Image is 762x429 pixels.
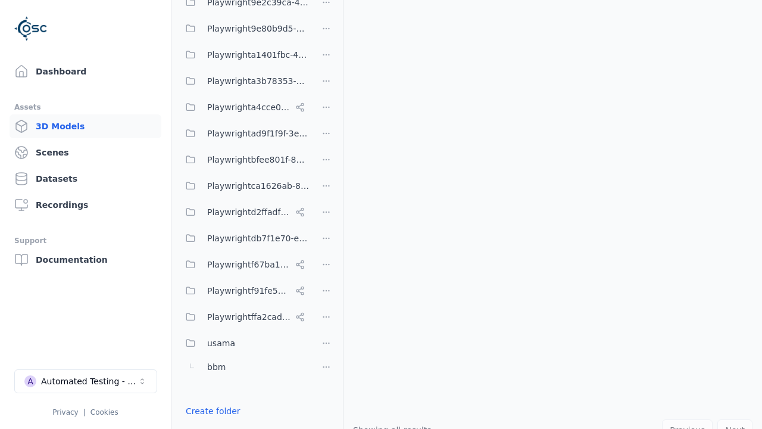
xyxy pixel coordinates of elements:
div: Support [14,234,157,248]
button: Playwrighta4cce06a-a8e6-4c0d-bfc1-93e8d78d750a [179,95,310,119]
span: Playwrightd2ffadf0-c973-454c-8fcf-dadaeffcb802 [207,205,291,219]
span: Playwright9e80b9d5-ab0b-4e8f-a3de-da46b25b8298 [207,21,310,36]
button: Playwrightdb7f1e70-e54d-4da7-b38d-464ac70cc2ba [179,226,310,250]
button: Playwrightad9f1f9f-3e6a-4231-8f19-c506bf64a382 [179,122,310,145]
a: Documentation [10,248,161,272]
button: Playwrightca1626ab-8cec-4ddc-b85a-2f9392fe08d1 [179,174,310,198]
a: Dashboard [10,60,161,83]
a: Recordings [10,193,161,217]
button: Playwrightf91fe523-dd75-44f3-a953-451f6070cb42 [179,279,310,303]
span: Playwrightf67ba199-386a-42d1-aebc-3b37e79c7296 [207,257,291,272]
span: Playwrightffa2cad8-0214-4c2f-a758-8e9593c5a37e [207,310,291,324]
a: Scenes [10,141,161,164]
span: bbm [207,360,226,374]
button: Playwrightffa2cad8-0214-4c2f-a758-8e9593c5a37e [179,305,310,329]
a: Create folder [186,405,241,417]
button: Playwrightbfee801f-8be1-42a6-b774-94c49e43b650 [179,148,310,172]
span: Playwrightad9f1f9f-3e6a-4231-8f19-c506bf64a382 [207,126,310,141]
span: Playwrighta1401fbc-43d7-48dd-a309-be935d99d708 [207,48,310,62]
button: Playwrighta3b78353-5999-46c5-9eab-70007203469a [179,69,310,93]
span: Playwrightbfee801f-8be1-42a6-b774-94c49e43b650 [207,153,310,167]
span: Playwrightf91fe523-dd75-44f3-a953-451f6070cb42 [207,284,291,298]
a: Privacy [52,408,78,416]
img: Logo [14,12,48,45]
a: Cookies [90,408,118,416]
span: Playwrightdb7f1e70-e54d-4da7-b38d-464ac70cc2ba [207,231,310,245]
span: Playwrighta3b78353-5999-46c5-9eab-70007203469a [207,74,310,88]
button: Playwrighta1401fbc-43d7-48dd-a309-be935d99d708 [179,43,310,67]
button: Create folder [179,400,248,422]
button: bbm [179,355,310,379]
span: Playwrighta4cce06a-a8e6-4c0d-bfc1-93e8d78d750a [207,100,291,114]
div: Automated Testing - Playwright [41,375,138,387]
span: Playwrightca1626ab-8cec-4ddc-b85a-2f9392fe08d1 [207,179,310,193]
span: | [83,408,86,416]
button: usama [179,331,310,355]
a: 3D Models [10,114,161,138]
button: Playwright9e80b9d5-ab0b-4e8f-a3de-da46b25b8298 [179,17,310,41]
div: Assets [14,100,157,114]
span: usama [207,336,235,350]
button: Select a workspace [14,369,157,393]
a: Datasets [10,167,161,191]
button: Playwrightd2ffadf0-c973-454c-8fcf-dadaeffcb802 [179,200,310,224]
div: A [24,375,36,387]
button: Playwrightf67ba199-386a-42d1-aebc-3b37e79c7296 [179,253,310,276]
